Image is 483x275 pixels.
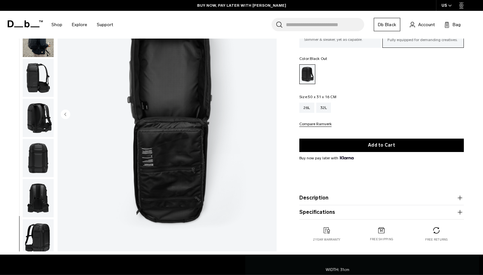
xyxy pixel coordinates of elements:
[22,98,54,137] button: Ramverk_pro_bacpack_26L_black_out_2024_10.png
[387,37,459,43] p: Fully equipped for demanding creatives.
[374,18,400,31] a: Db Black
[197,3,286,8] a: BUY NOW, PAY LATER WITH [PERSON_NAME]
[370,237,393,242] p: Free shipping
[61,109,70,120] button: Previous slide
[308,95,336,99] span: 50 x 31 x 16 CM
[304,37,376,42] p: Slimmer & sleaker, yet as capable.
[316,103,331,113] a: 32L
[23,219,54,257] img: Ramverk_pro_bacpack_26L_black_out_2024_8.png
[299,103,314,113] a: 26L
[23,179,54,217] img: Ramverk_pro_bacpack_26L_black_out_2024_9.png
[23,99,54,137] img: Ramverk_pro_bacpack_26L_black_out_2024_10.png
[410,21,435,28] a: Account
[299,139,464,152] button: Add to Cart
[444,21,461,28] button: Bag
[310,56,327,61] span: Black Out
[22,59,54,98] button: Ramverk_pro_bacpack_26L_black_out_2024_2.png
[97,13,113,36] a: Support
[453,21,461,28] span: Bag
[51,13,62,36] a: Shop
[299,155,354,161] span: Buy now pay later with
[22,179,54,218] button: Ramverk_pro_bacpack_26L_black_out_2024_9.png
[340,156,354,159] img: {"height" => 20, "alt" => "Klarna"}
[299,95,336,99] legend: Size:
[72,13,87,36] a: Explore
[23,59,54,97] img: Ramverk_pro_bacpack_26L_black_out_2024_2.png
[22,219,54,258] button: Ramverk_pro_bacpack_26L_black_out_2024_8.png
[22,139,54,177] button: Ramverk_pro_bacpack_26L_black_out_2024_11.png
[299,194,464,202] button: Description
[299,64,315,84] a: Black Out
[299,122,332,127] button: Compare Ramverk
[313,237,341,242] p: 2 year warranty
[299,57,327,61] legend: Color:
[23,139,54,177] img: Ramverk_pro_bacpack_26L_black_out_2024_11.png
[425,237,448,242] p: Free returns
[299,208,464,216] button: Specifications
[418,21,435,28] span: Account
[47,11,118,39] nav: Main Navigation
